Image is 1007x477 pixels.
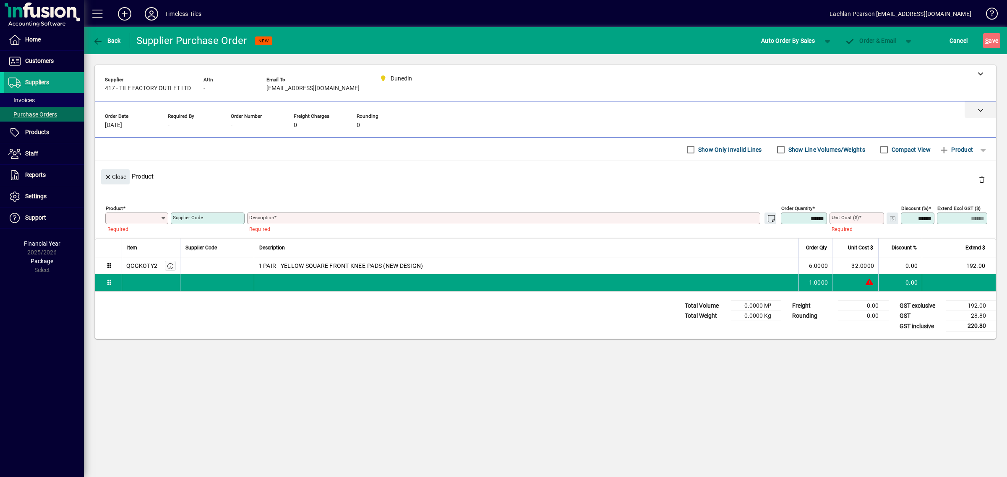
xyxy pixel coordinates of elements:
td: Rounding [788,311,838,321]
span: Financial Year [24,240,60,247]
a: Invoices [4,93,84,107]
td: Total Volume [681,301,731,311]
a: Support [4,207,84,228]
div: Supplier Purchase Order [136,34,247,47]
span: Invoices [8,97,35,104]
label: Show Only Invalid Lines [697,145,762,154]
mat-label: Description [249,215,274,220]
span: [EMAIL_ADDRESS][DOMAIN_NAME] [266,85,360,92]
mat-label: Unit Cost ($) [832,215,859,220]
span: Order & Email [845,37,896,44]
span: Settings [25,193,47,200]
app-page-header-button: Close [99,173,132,180]
mat-error: Required [107,224,162,233]
span: 0 [357,122,360,129]
app-page-header-button: Back [84,33,130,48]
span: Extend $ [965,243,985,252]
span: S [985,37,989,44]
span: ave [985,34,998,47]
span: Support [25,214,46,221]
span: Purchase Orders [8,111,57,118]
a: Home [4,29,84,50]
mat-error: Required [249,224,772,233]
td: GST exclusive [895,301,946,311]
span: Staff [25,150,38,157]
button: Delete [972,169,992,189]
td: 0.0000 Kg [731,311,781,321]
span: Description [259,243,285,252]
span: Home [25,36,41,43]
span: Package [31,258,53,264]
span: Cancel [950,34,968,47]
span: 417 - TILE FACTORY OUTLET LTD [105,85,191,92]
td: 28.80 [946,311,996,321]
td: GST inclusive [895,321,946,332]
mat-error: Required [832,224,877,233]
span: [DATE] [105,122,122,129]
span: Suppliers [25,79,49,86]
span: Order Qty [806,243,827,252]
span: - [203,85,205,92]
div: Lachlan Pearson [EMAIL_ADDRESS][DOMAIN_NAME] [830,7,971,21]
td: 0.00 [838,301,889,311]
span: Unit Cost $ [848,243,873,252]
td: Total Weight [681,311,731,321]
a: Products [4,122,84,143]
td: 192.00 [946,301,996,311]
span: Supplier Code [185,243,217,252]
button: Cancel [947,33,970,48]
span: 0 [294,122,297,129]
label: Show Line Volumes/Weights [787,145,865,154]
span: Back [93,37,121,44]
a: Staff [4,143,84,164]
mat-label: Supplier Code [173,215,203,220]
td: 1.0000 [798,274,832,291]
td: 0.0000 M³ [731,301,781,311]
span: Customers [25,57,54,64]
a: Knowledge Base [980,2,997,29]
mat-label: Order Quantity [781,205,812,211]
td: Freight [788,301,838,311]
td: 0.00 [838,311,889,321]
td: 0.00 [878,257,922,274]
span: Item [127,243,137,252]
app-page-header-button: Delete [972,176,992,183]
td: 32.0000 [832,257,878,274]
span: NEW [258,38,269,44]
td: 0.00 [878,274,922,291]
td: GST [895,311,946,321]
td: 6.0000 [798,257,832,274]
a: Reports [4,165,84,186]
mat-label: Discount (%) [901,205,929,211]
mat-label: Extend excl GST ($) [937,205,981,211]
button: Add [111,6,138,21]
div: Timeless Tiles [165,7,201,21]
a: Purchase Orders [4,107,84,122]
td: 220.80 [946,321,996,332]
button: Save [983,33,1000,48]
button: Back [91,33,123,48]
label: Compact View [890,145,931,154]
span: Close [104,170,126,184]
a: Settings [4,186,84,207]
mat-label: Product [106,205,123,211]
span: - [168,122,170,129]
span: Discount % [892,243,917,252]
span: Products [25,129,49,135]
button: Close [101,169,130,184]
td: 192.00 [922,257,996,274]
div: Product [95,161,996,192]
a: Customers [4,51,84,72]
span: Auto Order By Sales [761,34,815,47]
button: Profile [138,6,165,21]
span: Reports [25,171,46,178]
div: QCGKOTY2 [126,262,157,270]
span: - [231,122,232,129]
button: Order & Email [841,33,900,48]
button: Auto Order By Sales [757,33,819,48]
span: 1 PAIR - YELLOW SQUARE FRONT KNEE-PADS (NEW DESIGN) [258,262,423,270]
